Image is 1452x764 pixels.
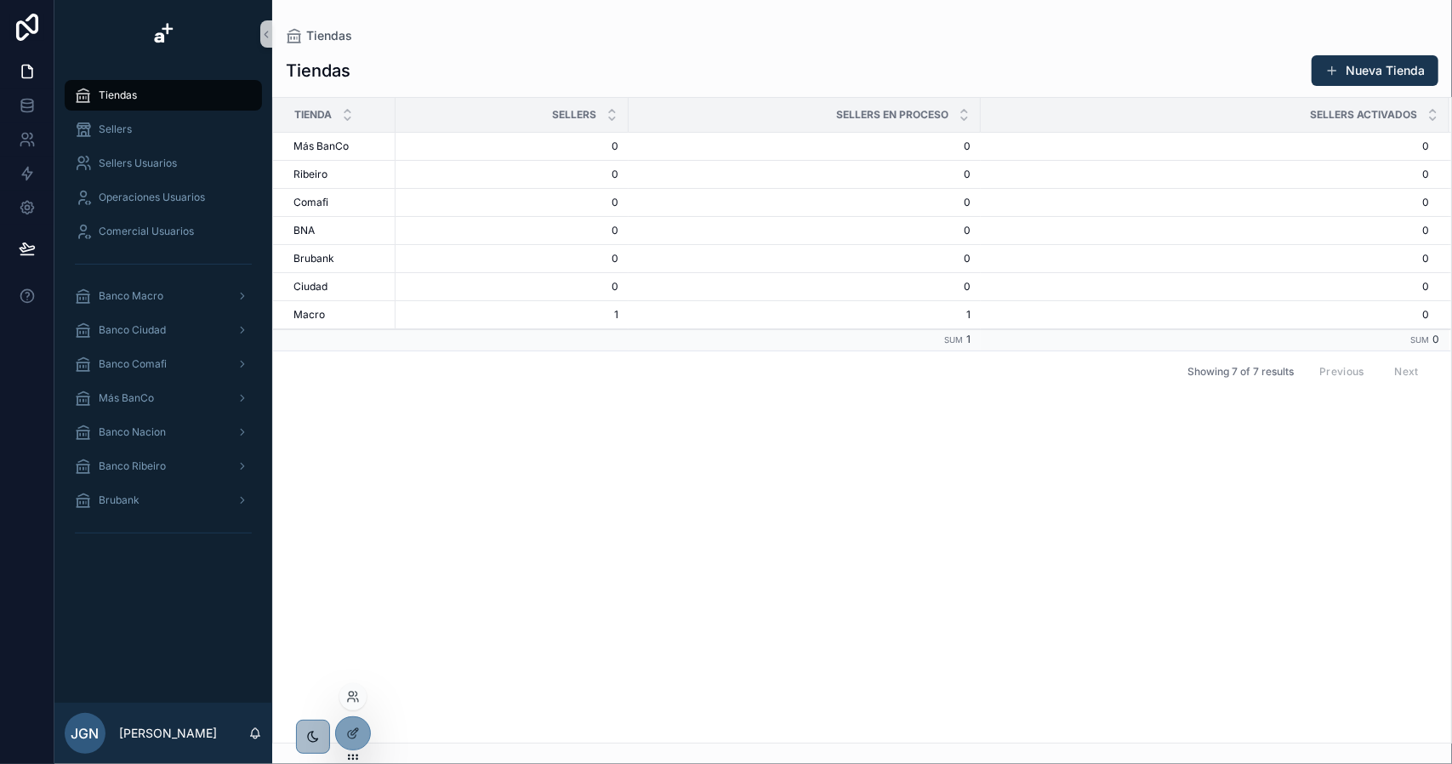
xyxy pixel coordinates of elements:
[982,140,1429,153] a: 0
[99,289,163,303] span: Banco Macro
[65,451,262,482] a: Banco Ribeiro
[65,148,262,179] a: Sellers Usuarios
[1410,335,1429,345] small: Sum
[293,168,327,181] span: Ribeiro
[639,168,971,181] a: 0
[982,224,1429,237] a: 0
[293,196,328,209] span: Comafi
[286,59,350,83] h1: Tiendas
[836,108,948,122] span: Sellers en Proceso
[639,308,971,322] a: 1
[54,68,272,568] div: scrollable content
[65,485,262,516] a: Brubank
[65,417,262,448] a: Banco Nacion
[99,191,205,204] span: Operaciones Usuarios
[99,357,167,371] span: Banco Comafi
[293,140,349,153] span: Más BanCo
[99,459,166,473] span: Banco Ribeiro
[65,80,262,111] a: Tiendas
[639,196,971,209] a: 0
[406,196,618,209] a: 0
[294,108,332,122] span: Tienda
[293,224,385,237] a: BNA
[293,252,334,265] span: Brubank
[406,168,618,181] a: 0
[293,280,327,294] span: Ciudad
[99,225,194,238] span: Comercial Usuarios
[982,252,1429,265] a: 0
[982,196,1429,209] a: 0
[639,280,971,294] a: 0
[71,723,100,744] span: JGN
[65,383,262,413] a: Más BanCo
[293,308,325,322] span: Macro
[639,252,971,265] a: 0
[406,308,618,322] a: 1
[293,280,385,294] a: Ciudad
[639,140,971,153] a: 0
[99,157,177,170] span: Sellers Usuarios
[65,216,262,247] a: Comercial Usuarios
[99,425,166,439] span: Banco Nacion
[65,315,262,345] a: Banco Ciudad
[65,281,262,311] a: Banco Macro
[99,88,137,102] span: Tiendas
[65,182,262,213] a: Operaciones Usuarios
[306,27,352,44] span: Tiendas
[293,196,385,209] a: Comafi
[65,349,262,379] a: Banco Comafi
[406,140,618,153] a: 0
[406,280,618,294] a: 0
[944,335,963,345] small: Sum
[982,308,1429,322] a: 0
[966,333,971,345] span: 1
[99,323,166,337] span: Banco Ciudad
[293,224,315,237] span: BNA
[286,27,352,44] a: Tiendas
[639,224,971,237] a: 0
[119,725,217,742] p: [PERSON_NAME]
[1187,365,1294,379] span: Showing 7 of 7 results
[150,20,177,48] img: App logo
[293,140,385,153] a: Más BanCo
[1432,333,1439,345] span: 0
[552,108,596,122] span: Sellers
[1312,55,1438,86] button: Nueva Tienda
[1310,108,1417,122] span: Sellers Activados
[293,252,385,265] a: Brubank
[99,123,132,136] span: Sellers
[293,168,385,181] a: Ribeiro
[99,391,154,405] span: Más BanCo
[406,224,618,237] a: 0
[406,252,618,265] a: 0
[982,168,1429,181] a: 0
[99,493,140,507] span: Brubank
[293,308,385,322] a: Macro
[65,114,262,145] a: Sellers
[982,280,1429,294] a: 0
